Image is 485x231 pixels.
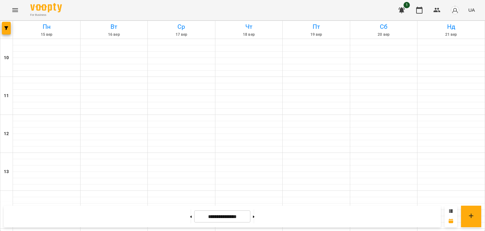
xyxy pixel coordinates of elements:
[216,32,282,38] h6: 18 вер
[418,22,484,32] h6: Нд
[404,2,410,8] span: 1
[468,7,475,13] span: UA
[284,32,349,38] h6: 19 вер
[451,6,459,15] img: avatar_s.png
[418,32,484,38] h6: 21 вер
[14,22,79,32] h6: Пн
[351,32,416,38] h6: 20 вер
[351,22,416,32] h6: Сб
[30,13,62,17] span: For Business
[30,3,62,12] img: Voopty Logo
[4,54,9,61] h6: 10
[4,130,9,137] h6: 12
[284,22,349,32] h6: Пт
[149,22,214,32] h6: Ср
[216,22,282,32] h6: Чт
[81,32,147,38] h6: 16 вер
[4,92,9,99] h6: 11
[149,32,214,38] h6: 17 вер
[14,32,79,38] h6: 15 вер
[466,4,477,16] button: UA
[8,3,23,18] button: Menu
[81,22,147,32] h6: Вт
[4,168,9,175] h6: 13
